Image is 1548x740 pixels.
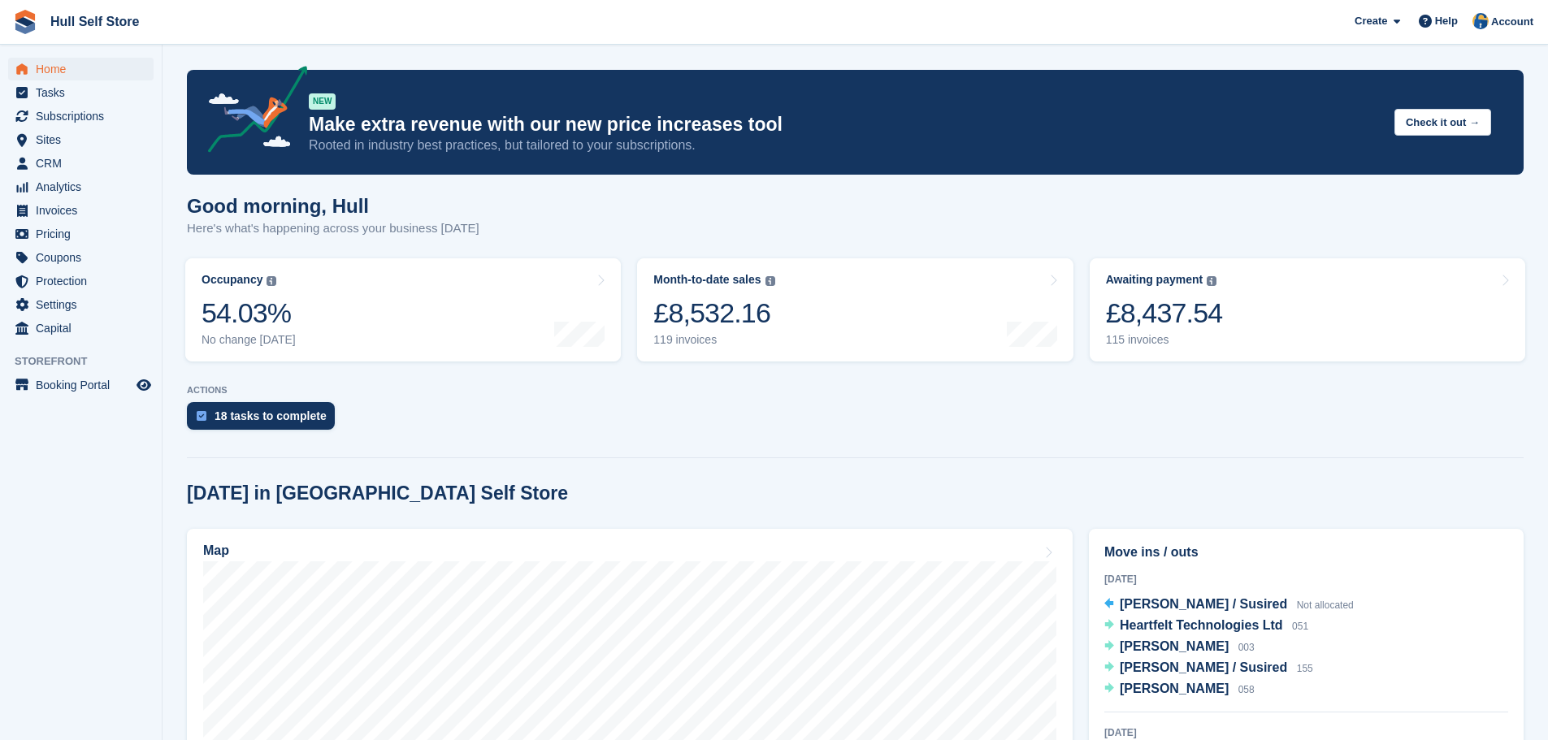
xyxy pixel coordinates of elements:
div: 54.03% [202,296,296,330]
a: Month-to-date sales £8,532.16 119 invoices [637,258,1073,361]
div: Awaiting payment [1106,273,1203,287]
a: menu [8,152,154,175]
img: Hull Self Store [1472,13,1489,29]
div: No change [DATE] [202,333,296,347]
a: Hull Self Store [44,8,145,35]
a: menu [8,374,154,396]
h2: [DATE] in [GEOGRAPHIC_DATA] Self Store [187,483,568,504]
span: Sites [36,128,133,151]
a: menu [8,175,154,198]
a: [PERSON_NAME] 003 [1104,637,1255,658]
img: icon-info-grey-7440780725fd019a000dd9b08b2336e03edf1995a4989e88bcd33f0948082b44.svg [765,276,775,286]
span: 051 [1292,621,1308,632]
span: Tasks [36,81,133,104]
button: Check it out → [1394,109,1491,136]
a: menu [8,223,154,245]
div: [DATE] [1104,725,1508,740]
a: Preview store [134,375,154,395]
span: [PERSON_NAME] [1120,639,1229,653]
p: Rooted in industry best practices, but tailored to your subscriptions. [309,136,1381,154]
div: £8,437.54 [1106,296,1223,330]
img: icon-info-grey-7440780725fd019a000dd9b08b2336e03edf1995a4989e88bcd33f0948082b44.svg [1207,276,1216,286]
img: icon-info-grey-7440780725fd019a000dd9b08b2336e03edf1995a4989e88bcd33f0948082b44.svg [267,276,276,286]
a: [PERSON_NAME] / Susired 155 [1104,658,1313,679]
span: [PERSON_NAME] [1120,682,1229,695]
p: ACTIONS [187,385,1524,396]
span: [PERSON_NAME] / Susired [1120,660,1287,674]
span: Help [1435,13,1458,29]
span: Protection [36,270,133,292]
div: 18 tasks to complete [215,409,327,422]
a: Occupancy 54.03% No change [DATE] [185,258,621,361]
a: menu [8,270,154,292]
span: Not allocated [1297,599,1354,611]
div: [DATE] [1104,572,1508,586]
a: menu [8,58,154,80]
img: stora-icon-8386f47178a22dfd0bd8f6a31ec36ba5ce8667c1dd55bd0f319d3a0aa187defe.svg [13,10,37,34]
span: 155 [1297,663,1313,674]
a: menu [8,105,154,128]
div: 119 invoices [653,333,774,347]
a: 18 tasks to complete [187,402,343,438]
a: menu [8,293,154,316]
h1: Good morning, Hull [187,195,479,217]
div: Occupancy [202,273,262,287]
div: 115 invoices [1106,333,1223,347]
span: CRM [36,152,133,175]
a: Heartfelt Technologies Ltd 051 [1104,616,1308,637]
a: menu [8,81,154,104]
h2: Map [203,543,229,558]
div: £8,532.16 [653,296,774,330]
span: [PERSON_NAME] / Susired [1120,597,1287,611]
a: menu [8,199,154,222]
span: 003 [1238,642,1255,653]
span: Pricing [36,223,133,245]
span: Create [1355,13,1387,29]
p: Here's what's happening across your business [DATE] [187,219,479,238]
span: Coupons [36,246,133,269]
img: price-adjustments-announcement-icon-8257ccfd72463d97f412b2fc003d46551f7dbcb40ab6d574587a9cd5c0d94... [194,66,308,158]
span: Subscriptions [36,105,133,128]
a: menu [8,128,154,151]
span: Analytics [36,175,133,198]
span: Account [1491,14,1533,30]
div: NEW [309,93,336,110]
a: Awaiting payment £8,437.54 115 invoices [1090,258,1525,361]
a: [PERSON_NAME] 058 [1104,679,1255,700]
span: Home [36,58,133,80]
p: Make extra revenue with our new price increases tool [309,113,1381,136]
span: Capital [36,317,133,340]
span: Heartfelt Technologies Ltd [1120,618,1283,632]
img: task-75834270c22a3079a89374b754ae025e5fb1db73e45f91037f5363f120a921f8.svg [197,411,206,421]
a: [PERSON_NAME] / Susired Not allocated [1104,595,1354,616]
span: Settings [36,293,133,316]
a: menu [8,246,154,269]
div: Month-to-date sales [653,273,761,287]
span: Storefront [15,353,162,370]
span: 058 [1238,684,1255,695]
span: Invoices [36,199,133,222]
a: menu [8,317,154,340]
span: Booking Portal [36,374,133,396]
h2: Move ins / outs [1104,543,1508,562]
